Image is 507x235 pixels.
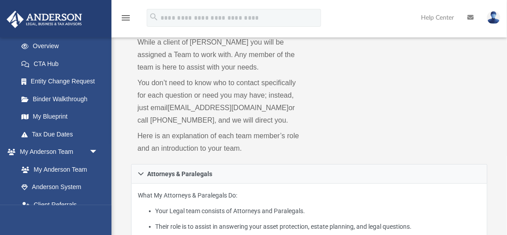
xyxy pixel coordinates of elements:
a: CTA Hub [12,55,111,73]
img: Anderson Advisors Platinum Portal [4,11,85,28]
li: Your Legal team consists of Attorneys and Paralegals. [156,206,481,217]
p: You don’t need to know who to contact specifically for each question or need you may have; instea... [137,77,303,127]
a: My Anderson Team [12,161,103,178]
a: Anderson System [12,178,107,196]
i: search [149,12,159,22]
a: Attorneys & Paralegals [131,164,487,184]
span: arrow_drop_down [89,143,107,161]
a: Client Referrals [12,196,107,214]
a: My Anderson Teamarrow_drop_down [6,143,107,161]
p: While a client of [PERSON_NAME] you will be assigned a Team to work with. Any member of the team ... [137,36,303,74]
a: Overview [12,37,111,55]
a: Entity Change Request [12,73,111,91]
img: User Pic [487,11,500,24]
a: menu [120,17,131,23]
i: menu [120,12,131,23]
li: Their role is to assist in answering your asset protection, estate planning, and legal questions. [156,221,481,232]
a: Tax Due Dates [12,125,111,143]
p: Here is an explanation of each team member’s role and an introduction to your team. [137,130,303,155]
span: Attorneys & Paralegals [147,171,212,177]
a: Binder Walkthrough [12,90,111,108]
a: [EMAIL_ADDRESS][DOMAIN_NAME] [168,104,289,111]
a: My Blueprint [12,108,107,126]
